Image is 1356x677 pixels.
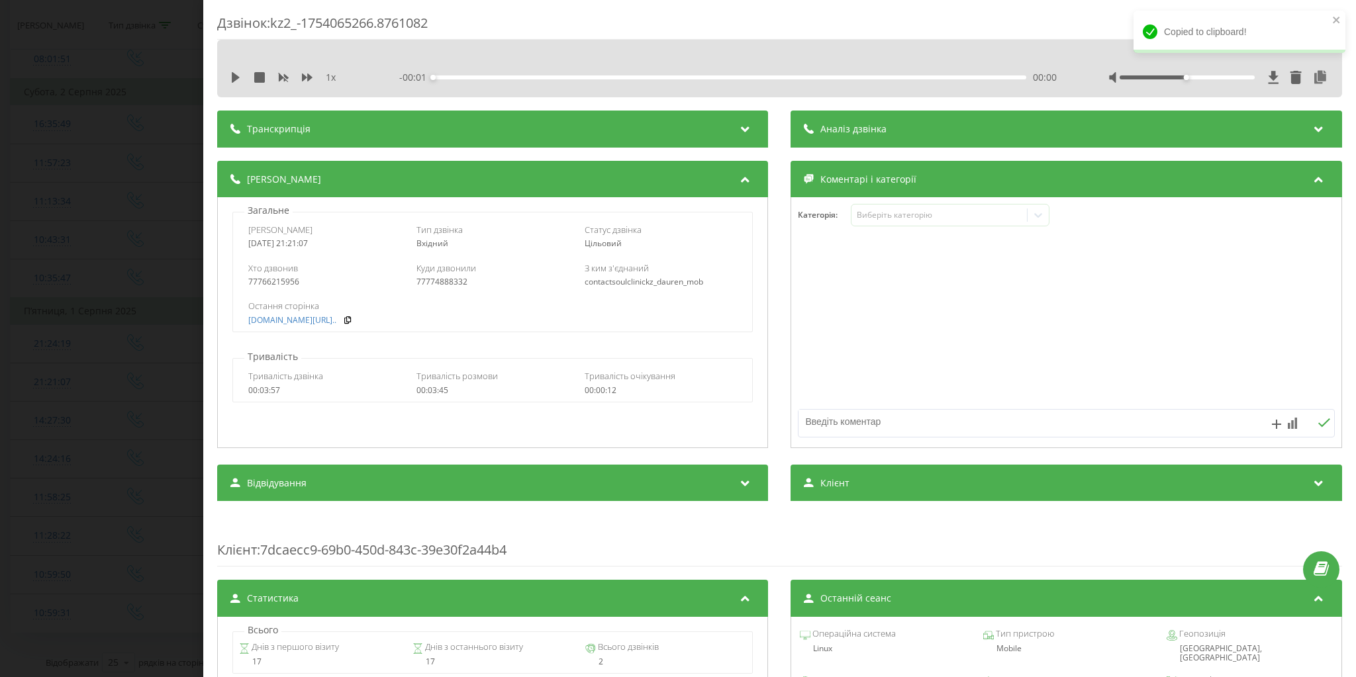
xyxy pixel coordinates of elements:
[248,300,319,312] span: Остання сторінка
[217,514,1342,566] div: : 7dcaecc9-69b0-450d-843c-39e30f2a44b4
[416,277,569,287] div: 77774888332
[1033,71,1057,84] span: 00:00
[217,14,1342,40] div: Дзвінок : kz2_-1754065266.8761082
[585,262,649,274] span: З ким з'єднаний
[800,644,967,653] div: Linux
[416,370,498,382] span: Тривалість розмови
[585,657,746,666] div: 2
[244,623,281,637] p: Всього
[244,204,293,217] p: Загальне
[326,71,336,84] span: 1 x
[585,224,642,236] span: Статус дзвінка
[431,75,436,80] div: Accessibility label
[585,277,738,287] div: contactsoulclinickz_dauren_mob
[821,173,917,186] span: Коментарі і категорії
[585,238,622,249] span: Цільовий
[423,641,523,654] span: Днів з останнього візиту
[416,386,569,395] div: 00:03:45
[983,644,1149,653] div: Mobile
[1332,15,1341,27] button: close
[416,262,476,274] span: Куди дзвонили
[250,641,340,654] span: Днів з першого візиту
[585,386,738,395] div: 00:00:12
[821,122,887,136] span: Аналіз дзвінка
[244,350,301,363] p: Тривалість
[248,239,401,248] div: [DATE] 21:21:07
[248,224,313,236] span: [PERSON_NAME]
[217,541,257,559] span: Клієнт
[248,316,336,325] a: [DOMAIN_NAME][URL]..
[799,210,851,220] h4: Категорія :
[247,173,321,186] span: [PERSON_NAME]
[821,476,850,490] span: Клієнт
[1184,75,1189,80] div: Accessibility label
[1177,627,1226,641] span: Геопозиція
[416,238,448,249] span: Вхідний
[248,386,401,395] div: 00:03:57
[416,224,463,236] span: Тип дзвінка
[821,592,892,605] span: Останній сеанс
[248,370,323,382] span: Тривалість дзвінка
[596,641,659,654] span: Всього дзвінків
[240,657,401,666] div: 17
[247,476,307,490] span: Відвідування
[247,592,299,605] span: Статистика
[1134,11,1345,53] div: Copied to clipboard!
[585,370,675,382] span: Тривалість очікування
[1167,644,1333,663] div: [GEOGRAPHIC_DATA], [GEOGRAPHIC_DATA]
[400,71,434,84] span: - 00:01
[857,210,1022,220] div: Виберіть категорію
[248,277,401,287] div: 77766215956
[412,657,573,666] div: 17
[247,122,311,136] span: Транскрипція
[248,262,298,274] span: Хто дзвонив
[811,627,896,641] span: Операційна система
[994,627,1054,641] span: Тип пристрою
